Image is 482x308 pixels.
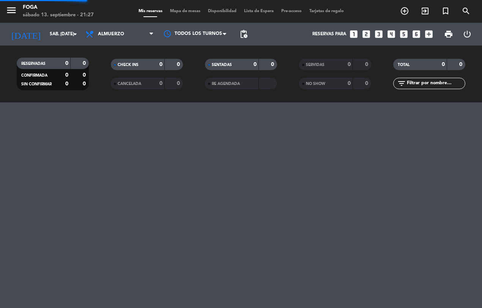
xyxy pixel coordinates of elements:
strong: 0 [159,81,162,86]
span: pending_actions [239,30,248,39]
i: looks_4 [386,29,396,39]
i: exit_to_app [421,6,430,16]
strong: 0 [83,61,87,66]
span: NO SHOW [306,82,325,86]
i: add_circle_outline [400,6,409,16]
i: looks_6 [411,29,421,39]
span: Reservas para [312,31,346,37]
button: menu [6,5,17,19]
span: Mapa de mesas [166,9,204,13]
span: RE AGENDADA [212,82,240,86]
strong: 0 [65,81,68,86]
i: arrow_drop_down [71,30,80,39]
div: sábado 13. septiembre - 21:27 [23,11,94,19]
strong: 0 [365,62,370,67]
i: looks_3 [374,29,384,39]
span: print [444,30,453,39]
i: search [462,6,471,16]
span: CHECK INS [118,63,139,67]
i: [DATE] [6,26,46,42]
span: SIN CONFIRMAR [21,82,52,86]
span: Almuerzo [98,31,124,37]
span: CANCELADA [118,82,141,86]
strong: 0 [83,72,87,78]
span: TOTAL [398,63,410,67]
i: looks_two [361,29,371,39]
input: Filtrar por nombre... [406,79,465,88]
span: RESERVADAS [21,62,46,66]
span: SERVIDAS [306,63,324,67]
strong: 0 [271,62,276,67]
div: FOGA [23,4,94,11]
span: SENTADAS [212,63,232,67]
span: Tarjetas de regalo [306,9,348,13]
strong: 0 [177,81,181,86]
strong: 0 [177,62,181,67]
i: looks_one [349,29,359,39]
span: Mis reservas [135,9,166,13]
strong: 0 [365,81,370,86]
i: menu [6,5,17,16]
span: Lista de Espera [240,9,277,13]
strong: 0 [83,81,87,86]
span: Pre-acceso [277,9,306,13]
i: turned_in_not [441,6,450,16]
strong: 0 [254,62,257,67]
strong: 0 [348,81,351,86]
strong: 0 [65,61,68,66]
strong: 0 [348,62,351,67]
strong: 0 [65,72,68,78]
strong: 0 [459,62,464,67]
i: add_box [424,29,434,39]
i: power_settings_new [463,30,472,39]
span: CONFIRMADA [21,74,47,77]
i: looks_5 [399,29,409,39]
strong: 0 [159,62,162,67]
span: Disponibilidad [204,9,240,13]
div: LOG OUT [458,23,476,46]
i: filter_list [397,79,406,88]
strong: 0 [442,62,445,67]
